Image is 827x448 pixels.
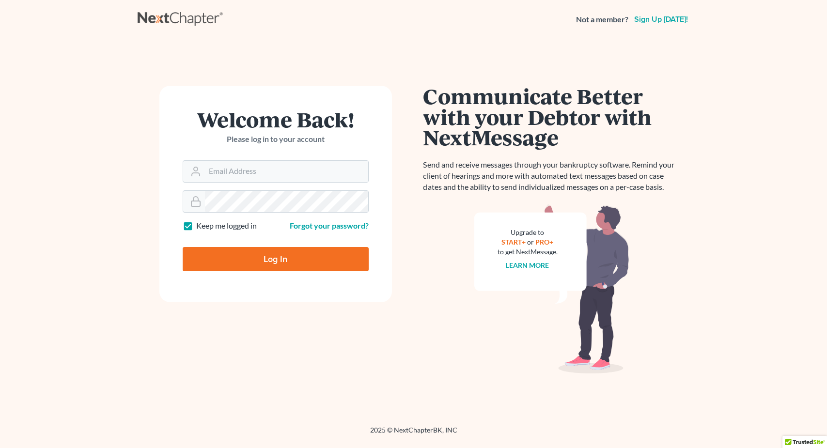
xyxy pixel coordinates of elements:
p: Send and receive messages through your bankruptcy software. Remind your client of hearings and mo... [423,159,680,193]
a: PRO+ [535,238,553,246]
input: Log In [183,247,369,271]
a: Sign up [DATE]! [632,15,690,23]
a: Forgot your password? [290,221,369,230]
h1: Communicate Better with your Debtor with NextMessage [423,86,680,148]
img: nextmessage_bg-59042aed3d76b12b5cd301f8e5b87938c9018125f34e5fa2b7a6b67550977c72.svg [474,204,629,374]
div: Upgrade to [498,228,558,237]
label: Keep me logged in [196,220,257,232]
h1: Welcome Back! [183,109,369,130]
div: 2025 © NextChapterBK, INC [138,425,690,443]
strong: Not a member? [576,14,628,25]
a: Learn more [506,261,549,269]
div: to get NextMessage. [498,247,558,257]
span: or [527,238,534,246]
input: Email Address [205,161,368,182]
p: Please log in to your account [183,134,369,145]
a: START+ [501,238,526,246]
